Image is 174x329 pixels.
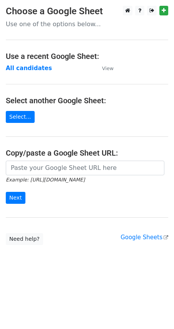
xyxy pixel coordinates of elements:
[6,52,168,61] h4: Use a recent Google Sheet:
[6,96,168,105] h4: Select another Google Sheet:
[102,65,114,71] small: View
[6,65,52,72] a: All candidates
[6,161,164,175] input: Paste your Google Sheet URL here
[6,192,25,204] input: Next
[6,233,43,245] a: Need help?
[6,6,168,17] h3: Choose a Google Sheet
[120,234,168,241] a: Google Sheets
[6,111,35,123] a: Select...
[6,177,85,183] small: Example: [URL][DOMAIN_NAME]
[6,148,168,158] h4: Copy/paste a Google Sheet URL:
[6,20,168,28] p: Use one of the options below...
[94,65,114,72] a: View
